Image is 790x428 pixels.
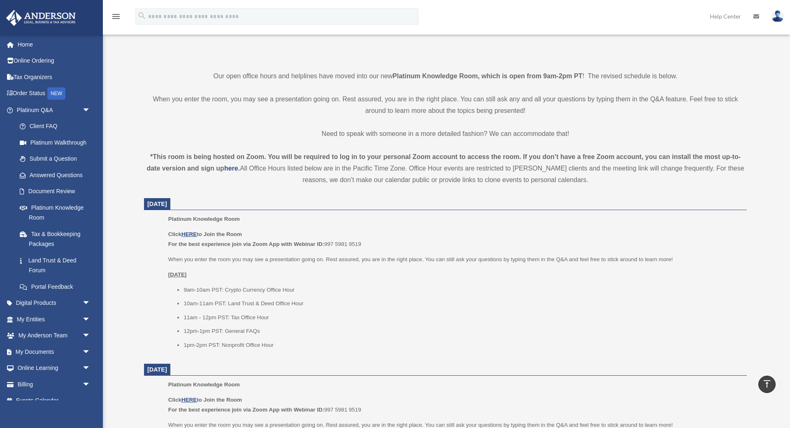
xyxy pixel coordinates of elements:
[144,151,747,186] div: All Office Hours listed below are in the Pacific Time Zone. Office Hour events are restricted to ...
[168,397,242,403] b: Click to Join the Room
[82,360,99,377] span: arrow_drop_down
[144,128,747,140] p: Need to speak with someone in a more detailed fashion? We can accommodate that!
[6,69,103,85] a: Tax Organizers
[238,165,240,172] strong: .
[6,360,103,377] a: Online Learningarrow_drop_down
[111,14,121,21] a: menu
[184,340,741,350] li: 1pm-2pm PST: Nonprofit Office Hour
[168,381,240,388] span: Platinum Knowledge Room
[6,327,103,344] a: My Anderson Teamarrow_drop_down
[184,326,741,336] li: 12pm-1pm PST: General FAQs
[82,311,99,328] span: arrow_drop_down
[168,407,324,413] b: For the best experience join via Zoom App with Webinar ID:
[168,231,242,237] b: Click to Join the Room
[224,165,238,172] a: here
[144,94,747,117] p: When you enter the room, you may see a presentation going on. Rest assured, you are in the right ...
[6,85,103,102] a: Order StatusNEW
[184,285,741,295] li: 9am-10am PST: Crypto Currency Office Hour
[146,153,741,172] strong: *This room is being hosted on Zoom. You will be required to log in to your personal Zoom account ...
[12,118,103,135] a: Client FAQ
[82,102,99,119] span: arrow_drop_down
[12,167,103,183] a: Answered Questions
[12,199,99,226] a: Platinum Knowledge Room
[168,229,741,249] p: 997 5981 9519
[6,53,103,69] a: Online Ordering
[12,252,103,278] a: Land Trust & Deed Forum
[393,73,582,80] strong: Platinum Knowledge Room, which is open from 9am-2pm PT
[147,366,167,373] span: [DATE]
[184,299,741,309] li: 10am-11am PST: Land Trust & Deed Office Hour
[758,376,776,393] a: vertical_align_top
[47,87,65,100] div: NEW
[762,379,772,389] i: vertical_align_top
[168,271,187,278] u: [DATE]
[181,231,197,237] a: HERE
[12,183,103,200] a: Document Review
[6,393,103,409] a: Events Calendar
[12,278,103,295] a: Portal Feedback
[82,376,99,393] span: arrow_drop_down
[4,10,78,26] img: Anderson Advisors Platinum Portal
[6,36,103,53] a: Home
[168,216,240,222] span: Platinum Knowledge Room
[6,344,103,360] a: My Documentsarrow_drop_down
[168,255,741,264] p: When you enter the room you may see a presentation going on. Rest assured, you are in the right p...
[181,397,197,403] a: HERE
[12,134,103,151] a: Platinum Walkthrough
[6,295,103,311] a: Digital Productsarrow_drop_down
[144,70,747,82] p: Our open office hours and helplines have moved into our new ! The revised schedule is below.
[137,11,146,20] i: search
[168,395,741,414] p: 997 5981 9519
[111,12,121,21] i: menu
[82,344,99,360] span: arrow_drop_down
[6,102,103,118] a: Platinum Q&Aarrow_drop_down
[12,151,103,167] a: Submit a Question
[184,313,741,323] li: 11am - 12pm PST: Tax Office Hour
[147,201,167,207] span: [DATE]
[168,241,324,247] b: For the best experience join via Zoom App with Webinar ID:
[6,376,103,393] a: Billingarrow_drop_down
[12,226,103,252] a: Tax & Bookkeeping Packages
[771,10,784,22] img: User Pic
[82,327,99,344] span: arrow_drop_down
[6,311,103,327] a: My Entitiesarrow_drop_down
[82,295,99,312] span: arrow_drop_down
